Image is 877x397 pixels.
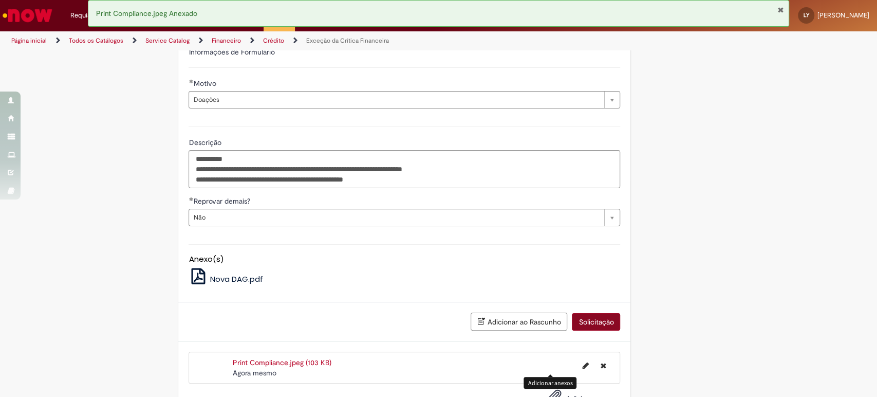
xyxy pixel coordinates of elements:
[233,368,276,377] time: 29/09/2025 16:52:32
[193,209,599,226] span: Não
[69,37,123,45] a: Todos os Catálogos
[471,313,567,331] button: Adicionar ao Rascunho
[189,255,620,264] h5: Anexo(s)
[576,357,594,374] button: Editar nome de arquivo Print Compliance.jpeg
[572,313,620,331] button: Solicitação
[189,150,620,188] textarea: Descrição
[193,196,252,206] span: Reprovar demais?
[193,92,599,108] span: Doações
[189,47,274,57] label: Informações de Formulário
[212,37,241,45] a: Financeiro
[1,5,54,26] img: ServiceNow
[189,138,223,147] span: Descrição
[233,368,276,377] span: Agora mesmo
[145,37,190,45] a: Service Catalog
[263,37,284,45] a: Crédito
[306,37,389,45] a: Exceção da Crítica Financeira
[8,31,577,50] ul: Trilhas de página
[804,12,809,19] span: LY
[233,358,331,367] a: Print Compliance.jpeg (103 KB)
[193,79,218,88] span: Motivo
[594,357,612,374] button: Excluir Print Compliance.jpeg
[189,274,263,284] a: Nova DAG.pdf
[11,37,47,45] a: Página inicial
[777,6,783,14] button: Fechar Notificação
[189,79,193,83] span: Obrigatório Preenchido
[524,377,576,389] div: Adicionar anexos
[96,9,197,18] span: Print Compliance.jpeg Anexado
[817,11,869,20] span: [PERSON_NAME]
[189,197,193,201] span: Obrigatório Preenchido
[210,274,263,284] span: Nova DAG.pdf
[70,10,106,21] span: Requisições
